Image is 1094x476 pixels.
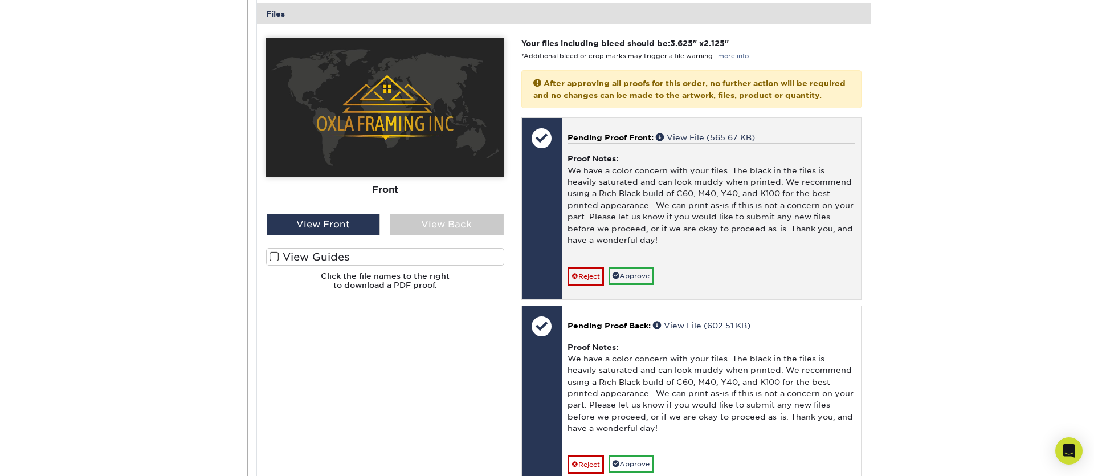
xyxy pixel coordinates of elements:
div: Open Intercom Messenger [1055,437,1083,465]
div: We have a color concern with your files. The black in the files is heavily saturated and can look... [568,332,855,446]
a: Approve [609,267,654,285]
a: View File (602.51 KB) [653,321,750,330]
span: Pending Proof Back: [568,321,651,330]
span: Pending Proof Front: [568,133,654,142]
a: Reject [568,455,604,474]
h6: Click the file names to the right to download a PDF proof. [266,271,504,299]
small: *Additional bleed or crop marks may trigger a file warning – [521,52,749,60]
div: View Back [390,214,504,235]
div: We have a color concern with your files. The black in the files is heavily saturated and can look... [568,143,855,258]
a: more info [718,52,749,60]
strong: Proof Notes: [568,154,618,163]
a: Approve [609,455,654,473]
label: View Guides [266,248,504,266]
div: Front [266,177,504,202]
strong: After approving all proofs for this order, no further action will be required and no changes can ... [533,79,846,99]
strong: Proof Notes: [568,343,618,352]
span: 2.125 [704,39,725,48]
div: Files [257,3,871,24]
span: 3.625 [670,39,693,48]
a: View File (565.67 KB) [656,133,755,142]
strong: Your files including bleed should be: " x " [521,39,729,48]
div: View Front [267,214,381,235]
a: Reject [568,267,604,286]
